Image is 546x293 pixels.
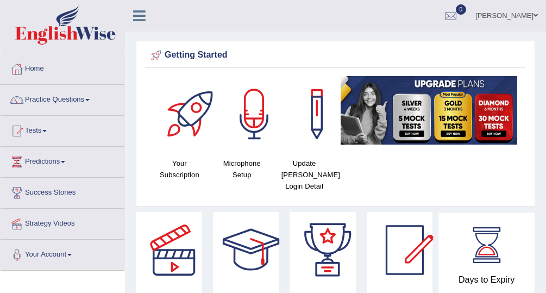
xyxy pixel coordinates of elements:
[1,116,124,143] a: Tests
[456,4,467,15] span: 0
[1,54,124,81] a: Home
[1,240,124,267] a: Your Account
[341,76,517,145] img: small5.jpg
[1,209,124,236] a: Strategy Videos
[216,158,268,180] h4: Microphone Setup
[279,158,330,192] h4: Update [PERSON_NAME] Login Detail
[154,158,205,180] h4: Your Subscription
[1,147,124,174] a: Predictions
[1,178,124,205] a: Success Stories
[148,47,523,64] div: Getting Started
[1,85,124,112] a: Practice Questions
[450,275,523,285] h4: Days to Expiry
